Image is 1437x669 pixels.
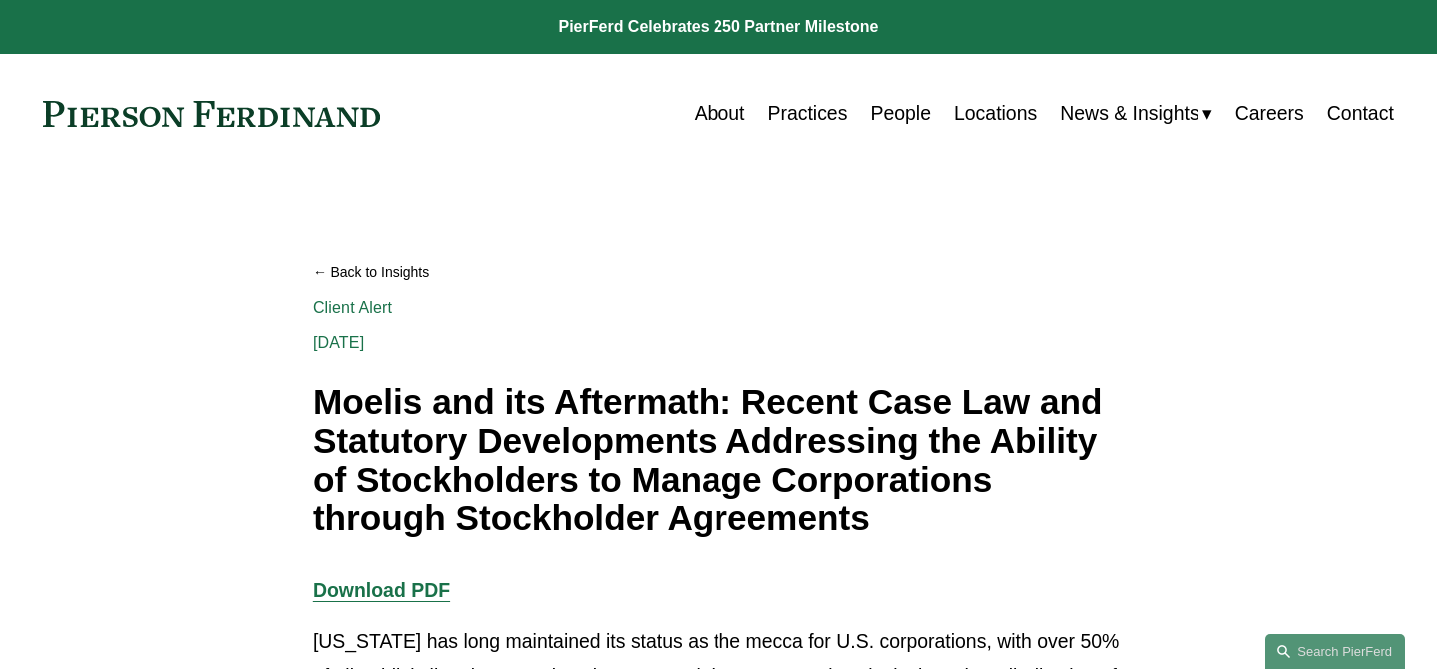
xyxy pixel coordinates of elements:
span: News & Insights [1060,96,1198,131]
a: Contact [1327,94,1394,133]
a: Back to Insights [313,255,1124,290]
a: Locations [954,94,1037,133]
a: People [870,94,931,133]
h1: Moelis and its Aftermath: Recent Case Law and Statutory Developments Addressing the Ability of St... [313,383,1124,538]
a: Careers [1235,94,1304,133]
a: Download PDF [313,579,450,601]
a: Client Alert [313,299,392,316]
a: Practices [767,94,847,133]
a: About [695,94,745,133]
a: Search this site [1265,634,1405,669]
span: [DATE] [313,334,364,351]
a: folder dropdown [1060,94,1211,133]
